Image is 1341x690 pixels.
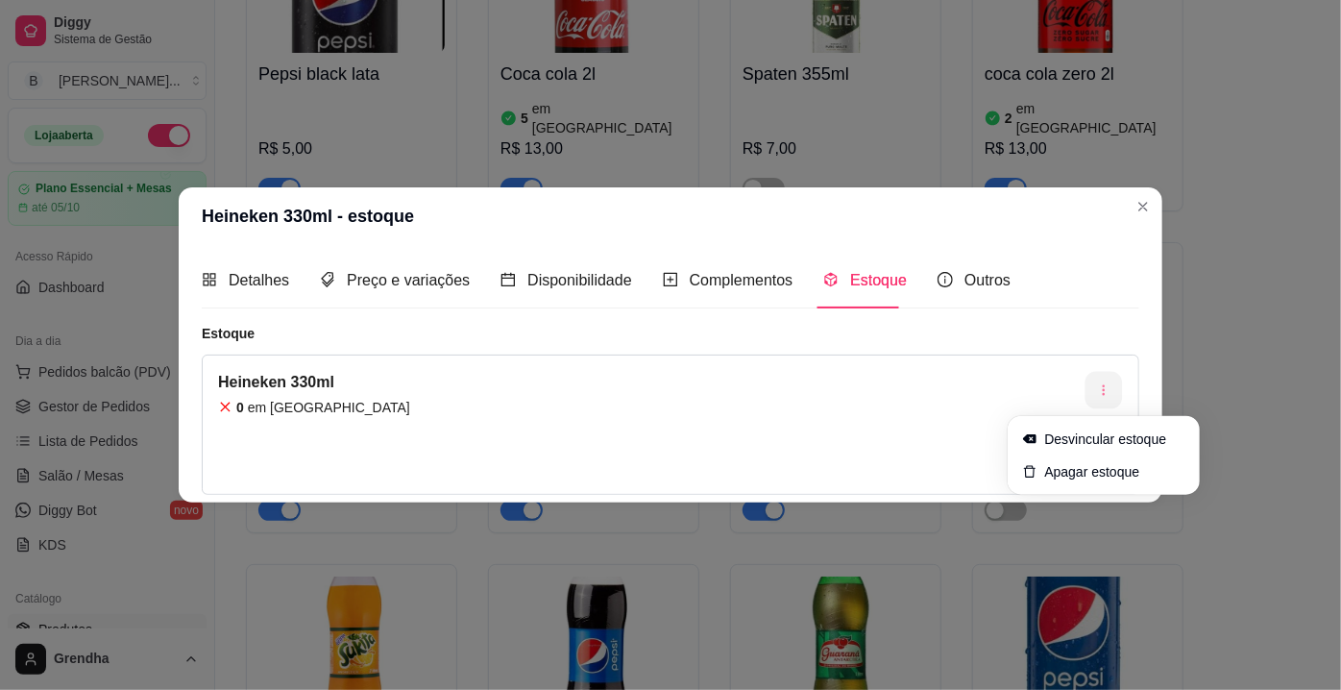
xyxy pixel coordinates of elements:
span: appstore [202,272,217,287]
span: Disponibilidade [527,272,632,288]
span: calendar [500,272,516,287]
span: Desvincular estoque [1044,430,1184,449]
article: Heineken 330ml [218,371,410,394]
span: Estoque [850,272,907,288]
ul: stock Actions [1015,424,1192,487]
button: Close [1128,191,1158,222]
article: 0 [236,398,244,417]
span: code-sandbox [823,272,839,287]
span: Outros [964,272,1011,288]
span: Detalhes [229,272,289,288]
div: stock Actions [1012,420,1196,491]
span: tags [320,272,335,287]
span: plus-square [663,272,678,287]
span: info-circle [938,272,953,287]
article: em [GEOGRAPHIC_DATA] [248,398,410,417]
span: delete [1023,465,1036,479]
span: Apagar estoque [1044,462,1184,481]
span: Preço e variações [347,272,470,288]
header: Heineken 330ml - estoque [179,187,1162,245]
span: Complementos [690,272,793,288]
article: Estoque [202,324,1139,343]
